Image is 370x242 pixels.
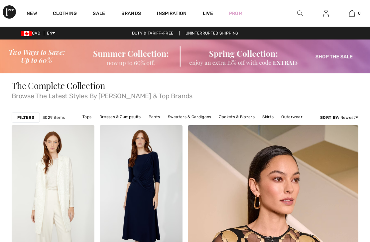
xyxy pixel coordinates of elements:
a: New [27,11,37,18]
a: Pants [145,113,164,121]
span: CAD [21,31,43,36]
strong: Filters [17,115,34,121]
a: Outerwear [278,113,306,121]
img: Canadian Dollar [21,31,32,36]
a: Dresses & Jumpsuits [96,113,144,121]
a: Clothing [53,11,77,18]
a: Live [203,10,213,17]
strong: Sort By [320,115,338,120]
span: The Complete Collection [12,80,105,91]
img: My Bag [349,9,355,17]
span: 3029 items [43,115,65,121]
span: Inspiration [157,11,186,18]
img: My Info [323,9,329,17]
a: Skirts [259,113,277,121]
span: 0 [358,10,361,16]
span: EN [47,31,55,36]
span: Browse The Latest Styles By [PERSON_NAME] & Top Brands [12,90,358,99]
a: 0 [339,9,364,17]
div: : Newest [320,115,358,121]
img: search the website [297,9,303,17]
a: Sign In [318,9,334,18]
a: Sale [93,11,105,18]
a: Sweaters & Cardigans [165,113,215,121]
a: Jackets & Blazers [216,113,258,121]
a: Brands [121,11,141,18]
img: 1ère Avenue [3,5,16,19]
a: Tops [79,113,95,121]
a: Prom [229,10,242,17]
